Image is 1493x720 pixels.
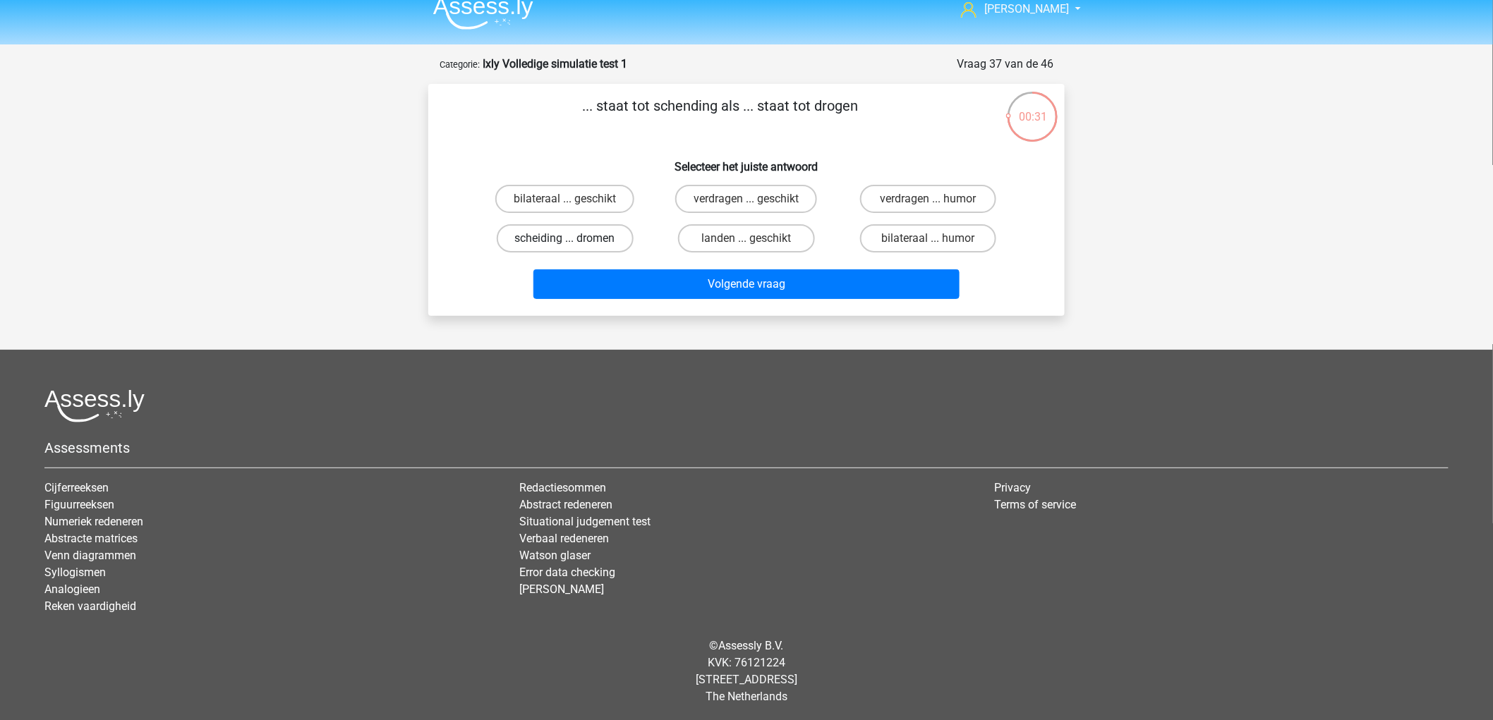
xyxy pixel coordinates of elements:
a: Abstracte matrices [44,532,138,545]
a: Watson glaser [519,549,591,562]
label: scheiding ... dromen [497,224,634,252]
p: ... staat tot schending als ... staat tot drogen [451,95,989,138]
div: © KVK: 76121224 [STREET_ADDRESS] The Netherlands [34,626,1459,716]
a: Assessly B.V. [719,639,784,652]
span: [PERSON_NAME] [985,2,1070,16]
label: bilateraal ... geschikt [495,185,634,213]
img: Assessly logo [44,389,145,422]
label: landen ... geschikt [678,224,814,252]
h6: Selecteer het juiste antwoord [451,149,1042,173]
a: [PERSON_NAME] [955,1,1071,18]
a: Error data checking [519,566,615,579]
div: Vraag 37 van de 46 [957,56,1053,73]
label: verdragen ... geschikt [675,185,817,213]
a: Analogieen [44,582,100,596]
a: Abstract redeneren [519,498,612,511]
a: Redactiesommen [519,481,606,494]
a: [PERSON_NAME] [519,582,604,596]
a: Terms of service [995,498,1077,511]
strong: Ixly Volledige simulatie test 1 [483,57,627,71]
label: verdragen ... humor [860,185,996,213]
small: Categorie: [440,59,480,70]
a: Syllogismen [44,566,106,579]
a: Privacy [995,481,1032,494]
a: Venn diagrammen [44,549,136,562]
h5: Assessments [44,439,1449,456]
button: Volgende vraag [533,269,960,299]
a: Cijferreeksen [44,481,109,494]
a: Figuurreeksen [44,498,114,511]
a: Verbaal redeneren [519,532,609,545]
a: Situational judgement test [519,515,651,528]
a: Reken vaardigheid [44,599,136,613]
div: 00:31 [1006,90,1059,126]
a: Numeriek redeneren [44,515,143,528]
label: bilateraal ... humor [860,224,996,252]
